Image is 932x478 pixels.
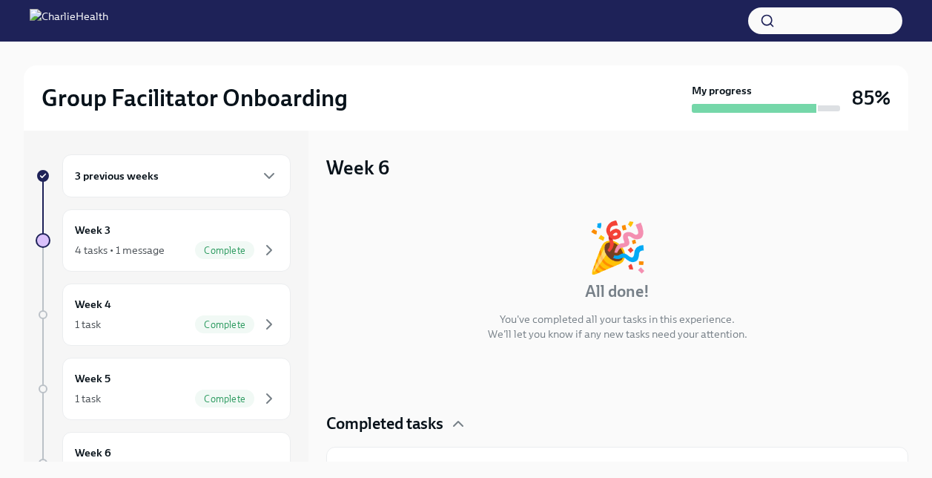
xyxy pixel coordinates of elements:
[75,391,101,406] div: 1 task
[75,168,159,184] h6: 3 previous weeks
[30,9,108,33] img: CharlieHealth
[195,245,254,256] span: Complete
[75,296,111,312] h6: Week 4
[36,284,291,346] a: Week 41 taskComplete
[488,327,747,341] p: We'll let you know if any new tasks need your attention.
[195,319,254,330] span: Complete
[75,243,165,258] div: 4 tasks • 1 message
[587,223,648,272] div: 🎉
[75,370,110,387] h6: Week 5
[585,281,650,303] h4: All done!
[62,154,291,197] div: 3 previous weeks
[692,83,752,98] strong: My progress
[326,413,443,435] h4: Completed tasks
[195,393,254,405] span: Complete
[326,154,389,181] h3: Week 6
[36,209,291,272] a: Week 34 tasks • 1 messageComplete
[42,83,348,113] h2: Group Facilitator Onboarding
[75,222,110,238] h6: Week 3
[500,312,735,327] p: You've completed all your tasks in this experience.
[36,358,291,420] a: Week 51 taskComplete
[75,445,111,461] h6: Week 6
[75,317,101,332] div: 1 task
[852,85,890,111] h3: 85%
[326,413,908,435] div: Completed tasks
